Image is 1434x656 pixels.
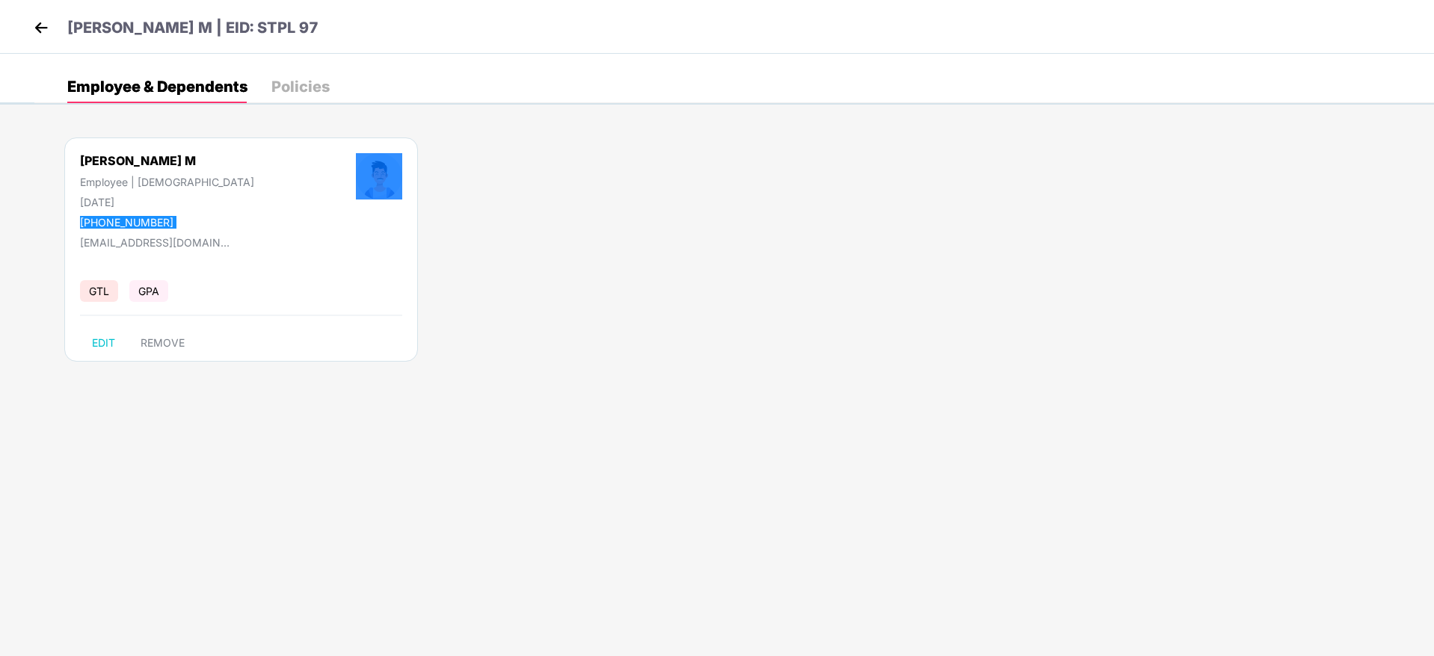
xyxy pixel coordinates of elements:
p: [PERSON_NAME] M | EID: STPL 97 [67,16,319,40]
div: [PERSON_NAME] M [80,153,254,168]
div: [DATE] [80,196,254,208]
div: [EMAIL_ADDRESS][DOMAIN_NAME] [80,236,230,249]
button: EDIT [80,331,127,355]
div: Policies [271,79,330,94]
div: Employee | [DEMOGRAPHIC_DATA] [80,176,254,188]
div: [PHONE_NUMBER] [80,216,254,229]
img: back [30,16,52,39]
span: EDIT [92,337,115,349]
div: Employee & Dependents [67,79,247,94]
span: GTL [80,280,118,302]
button: REMOVE [129,331,197,355]
span: GPA [129,280,168,302]
span: REMOVE [141,337,185,349]
img: profileImage [356,153,402,199]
